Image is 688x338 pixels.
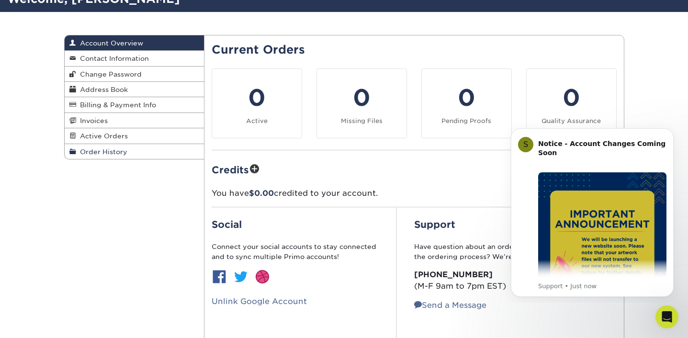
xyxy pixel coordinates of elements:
[255,269,270,284] img: btn-dribbble.jpg
[414,242,617,261] p: Have question about an order or need help assistance with the ordering process? We’re here to help:
[76,148,127,156] span: Order History
[414,269,617,292] p: (M-F 9am to 7pm EST)
[212,242,379,261] p: Connect your social accounts to stay connected and to sync multiple Primo accounts!
[212,162,617,177] h2: Credits
[246,117,268,124] small: Active
[212,188,617,199] p: You have credited to your account.
[76,101,156,109] span: Billing & Payment Info
[65,67,204,82] a: Change Password
[76,70,142,78] span: Change Password
[428,80,506,115] div: 0
[441,117,491,124] small: Pending Proofs
[76,86,128,93] span: Address Book
[212,269,227,284] img: btn-facebook.jpg
[76,117,108,124] span: Invoices
[65,128,204,144] a: Active Orders
[76,39,143,47] span: Account Overview
[212,297,307,306] a: Unlink Google Account
[541,117,601,124] small: Quality Assurance
[218,80,296,115] div: 0
[65,144,204,159] a: Order History
[212,43,617,57] h2: Current Orders
[414,301,486,310] a: Send a Message
[655,305,678,328] iframe: Intercom live chat
[212,68,302,138] a: 0 Active
[421,68,512,138] a: 0 Pending Proofs
[65,113,204,128] a: Invoices
[526,68,617,138] a: 0 Quality Assurance
[414,219,617,230] h2: Support
[233,269,248,284] img: btn-twitter.jpg
[414,270,493,279] strong: [PHONE_NUMBER]
[249,189,274,198] span: $0.00
[341,117,383,124] small: Missing Files
[532,80,610,115] div: 0
[496,120,688,303] iframe: Intercom notifications message
[76,132,128,140] span: Active Orders
[65,82,204,97] a: Address Book
[65,35,204,51] a: Account Overview
[316,68,407,138] a: 0 Missing Files
[212,219,379,230] h2: Social
[323,80,401,115] div: 0
[76,55,149,62] span: Contact Information
[65,97,204,113] a: Billing & Payment Info
[65,51,204,66] a: Contact Information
